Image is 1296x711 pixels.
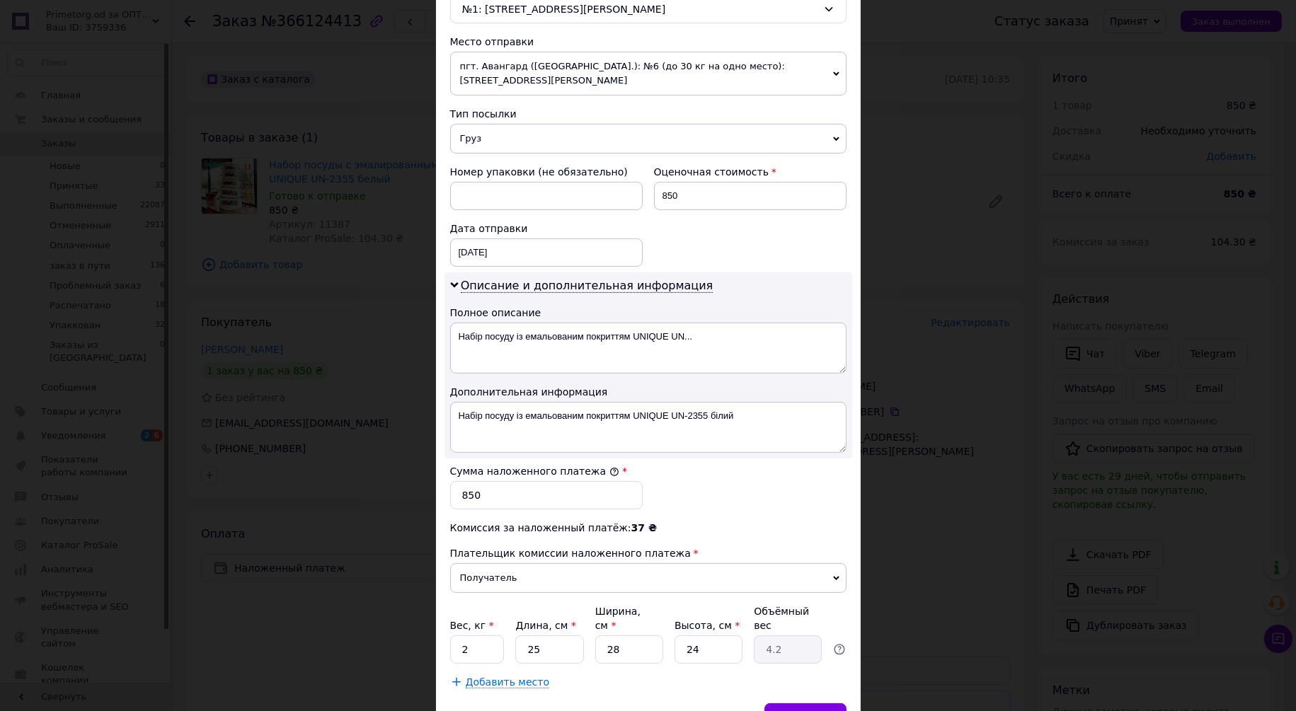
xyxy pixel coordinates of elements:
[675,620,740,631] label: Высота, см
[631,522,657,533] span: 37 ₴
[450,306,847,320] div: Полное описание
[450,620,494,631] label: Вес, кг
[450,466,619,477] label: Сумма наложенного платежа
[450,548,691,559] span: Плательщик комиссии наложенного платежа
[450,563,847,593] span: Получатель
[450,221,643,236] div: Дата отправки
[450,323,847,374] textarea: Набір посуду із емальованим покриттям UNIQUE UN...
[461,279,713,293] span: Описание и дополнительная информация
[450,52,847,96] span: пгт. Авангард ([GEOGRAPHIC_DATA].): №6 (до 30 кг на одно место): [STREET_ADDRESS][PERSON_NAME]
[450,385,847,399] div: Дополнительная информация
[450,165,643,179] div: Номер упаковки (не обязательно)
[450,108,517,120] span: Тип посылки
[450,402,847,453] textarea: Набір посуду із емальованим покриттям UNIQUE UN-2355 білий
[450,521,847,535] div: Комиссия за наложенный платёж:
[754,604,822,632] div: Объёмный вес
[466,676,550,688] span: Добавить место
[450,36,534,47] span: Место отправки
[654,165,847,179] div: Оценочная стоимость
[595,606,641,631] label: Ширина, см
[515,620,575,631] label: Длина, см
[450,124,847,154] span: Груз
